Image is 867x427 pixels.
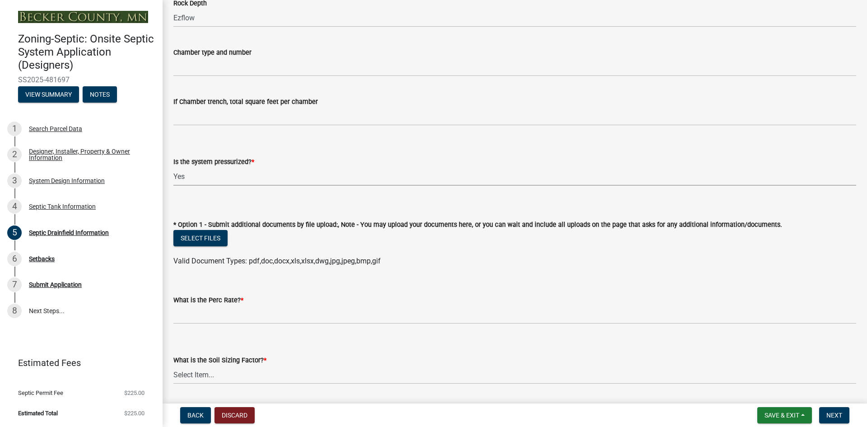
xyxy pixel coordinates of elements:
label: If Chamber trench, total square feet per chamber [173,99,318,105]
span: $225.00 [124,390,144,396]
button: Discard [214,407,255,423]
span: Valid Document Types: pdf,doc,docx,xls,xlsx,dwg,jpg,jpeg,bmp,gif [173,257,381,265]
span: Back [187,412,204,419]
div: Designer, Installer, Property & Owner Information [29,148,148,161]
div: 7 [7,277,22,292]
div: 3 [7,174,22,188]
img: Becker County, Minnesota [18,11,148,23]
div: 8 [7,304,22,318]
label: Rock Depth [173,0,207,7]
span: Septic Permit Fee [18,390,63,396]
div: Septic Drainfield Information [29,230,109,236]
button: Back [180,407,211,423]
button: Save & Exit [757,407,812,423]
span: $225.00 [124,410,144,416]
span: Estimated Total [18,410,58,416]
button: Notes [83,86,117,103]
div: System Design Information [29,178,105,184]
div: Setbacks [29,256,55,262]
div: Submit Application [29,282,82,288]
h4: Zoning-Septic: Onsite Septic System Application (Designers) [18,33,155,71]
wm-modal-confirm: Summary [18,91,79,99]
span: Save & Exit [764,412,799,419]
div: Septic Tank Information [29,203,96,210]
label: Chamber type and number [173,50,252,56]
div: 4 [7,199,22,214]
label: What is the Perc Rate? [173,297,243,304]
label: What is the Soil Sizing Factor? [173,357,266,364]
div: 2 [7,147,22,162]
button: Select files [173,230,228,246]
div: Search Parcel Data [29,126,82,132]
a: Estimated Fees [7,354,148,372]
span: SS2025-481697 [18,75,144,84]
label: * Option 1 - Submit additional documents by file upload:, Note - You may upload your documents he... [173,222,782,228]
label: Is the system pressurized? [173,159,254,165]
div: 1 [7,122,22,136]
span: Next [826,412,842,419]
div: 6 [7,252,22,266]
wm-modal-confirm: Notes [83,91,117,99]
button: View Summary [18,86,79,103]
button: Next [819,407,849,423]
div: 5 [7,225,22,240]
